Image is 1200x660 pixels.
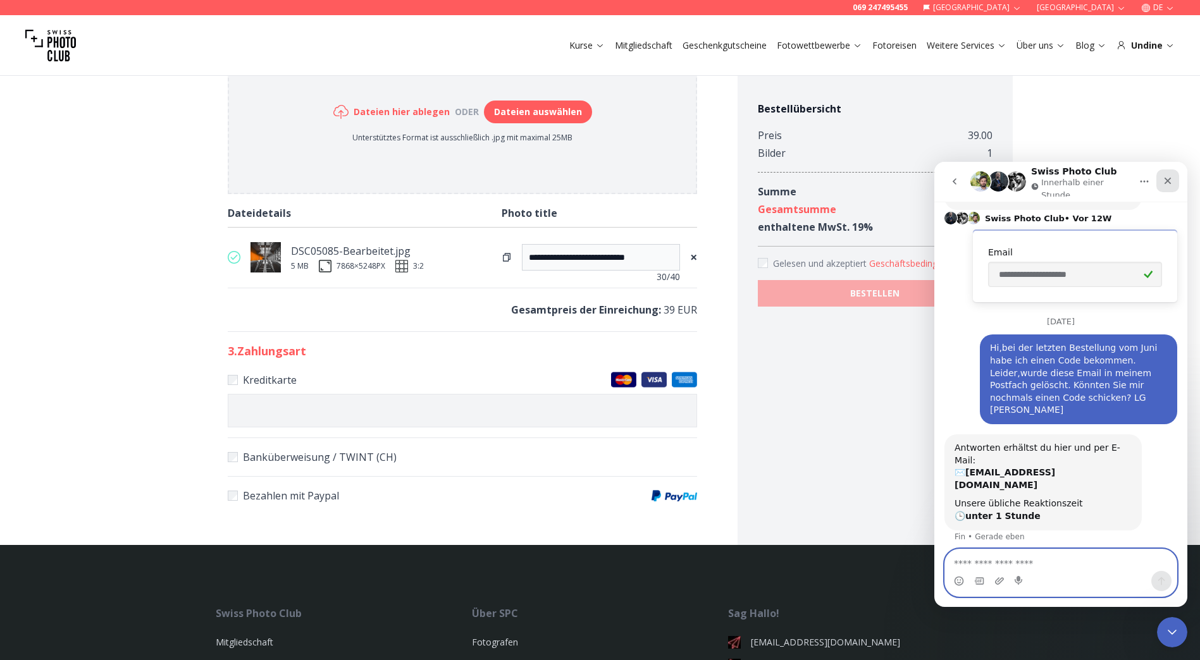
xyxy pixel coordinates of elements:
[450,106,484,118] div: oder
[80,414,90,424] button: Start recording
[1011,37,1070,54] button: Über uns
[130,52,177,61] span: • Vor 12W
[611,372,636,388] img: Master Cards
[413,261,424,271] span: 3:2
[217,409,237,429] button: Sende eine Nachricht…
[51,52,130,61] span: Swiss Photo Club
[236,405,689,417] iframe: Sicherer Eingaberahmen für Kartenzahlungen
[652,490,697,501] img: Paypal
[60,414,70,424] button: Anhang hochladen
[22,50,34,63] img: Profile image for Jean-Baptiste
[216,636,273,648] a: Mitgliedschaft
[867,37,922,54] button: Fotoreisen
[872,39,917,52] a: Fotoreisen
[337,261,385,271] div: 7868 × 5248 PX
[228,487,697,504] label: Bezahlen mit Paypal
[502,204,697,222] div: Photo title
[20,336,197,360] div: Unsere übliche Reaktionszeit 🕒
[934,162,1187,607] iframe: Intercom live chat
[758,101,993,116] h4: Bestellübersicht
[228,375,238,385] input: KreditkarteMaster CardsVisaAmerican Express
[33,50,46,63] img: Profile image for Quim
[690,248,697,266] span: ×
[228,371,697,389] label: Kreditkarte
[758,218,873,236] div: enthaltene MwSt. 19 %
[20,371,90,379] div: Fin • Gerade eben
[1157,617,1187,647] iframe: Intercom live chat
[484,101,592,123] button: Dateien auswählen
[1075,39,1106,52] a: Blog
[758,183,796,200] div: Summe
[511,303,661,317] b: Gesamtpreis der Einreichung :
[11,388,242,409] textarea: Nachricht senden...
[569,39,605,52] a: Kurse
[758,280,993,307] button: BESTELLEN
[1070,37,1111,54] button: Blog
[968,126,993,144] div: 39.00
[395,260,408,272] img: ratio
[758,258,768,268] input: Accept terms
[922,37,1011,54] button: Weitere Services
[987,144,993,162] div: 1
[853,3,908,13] a: 069 247495455
[20,280,197,329] div: Antworten erhältst du hier und per E-Mail: ✉️
[641,372,667,388] img: Visa
[758,144,786,162] div: Bilder
[777,39,862,52] a: Fotowettbewerbe
[20,414,30,424] button: Emoji-Auswahl
[228,251,240,264] img: valid
[216,606,472,621] div: Swiss Photo Club
[869,257,965,270] button: Accept termsGelesen und akzeptiert
[228,491,238,501] input: Bezahlen mit PaypalPaypal
[657,271,680,283] span: 30 /40
[564,37,610,54] button: Kurse
[333,133,592,143] p: Unterstütztes Format ist ausschließlich .jpg mit maximal 25MB
[319,260,331,272] img: size
[927,39,1006,52] a: Weitere Services
[20,305,121,328] b: [EMAIL_ADDRESS][DOMAIN_NAME]
[31,349,106,359] b: unter 1 Stunde
[728,606,984,621] div: Sag Hallo!
[291,242,424,260] div: DSC05085-Bearbeitet.jpg
[472,606,728,621] div: Über SPC
[251,242,281,272] img: thumb
[758,126,782,144] div: Preis
[615,39,672,52] a: Mitgliedschaft
[772,37,867,54] button: Fotowettbewerbe
[228,301,697,319] p: 39 EUR
[758,200,836,218] div: Gesamtsumme
[10,156,243,173] div: [DATE]
[10,50,23,63] img: Profile image for Osan
[228,452,238,462] input: Banküberweisung / TWINT (CH)
[354,106,450,118] h6: Dateien hier ablegen
[10,272,207,369] div: Antworten erhältst du hier und per E-Mail:✉️[EMAIL_ADDRESS][DOMAIN_NAME]Unsere übliche Reaktionsz...
[228,204,502,222] div: Dateidetails
[677,37,772,54] button: Geschenkgutscheine
[773,257,869,269] span: Gelesen und akzeptiert
[54,84,228,97] div: Email
[850,287,900,300] b: BESTELLEN
[1017,39,1065,52] a: Über uns
[46,173,243,262] div: Hi,bei der letzten Bestellung vom Juni habe ich einen Code bekommen. Leider,wurde diese Email in ...
[25,20,76,71] img: Swiss photo club
[472,636,518,648] a: Fotografen
[672,372,697,388] img: American Express
[228,342,697,360] h2: 3 . Zahlungsart
[228,448,697,466] label: Banküberweisung / TWINT (CH)
[610,37,677,54] button: Mitgliedschaft
[56,180,233,255] div: Hi,bei der letzten Bestellung vom Juni habe ich einen Code bekommen. Leider,wurde diese Email in ...
[40,414,50,424] button: GIF-Auswahl
[10,173,243,272] div: user sagt…
[54,100,228,125] input: Enter your email
[10,272,243,396] div: Fin sagt…
[728,636,984,649] a: [EMAIL_ADDRESS][DOMAIN_NAME]
[1116,39,1175,52] div: Undine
